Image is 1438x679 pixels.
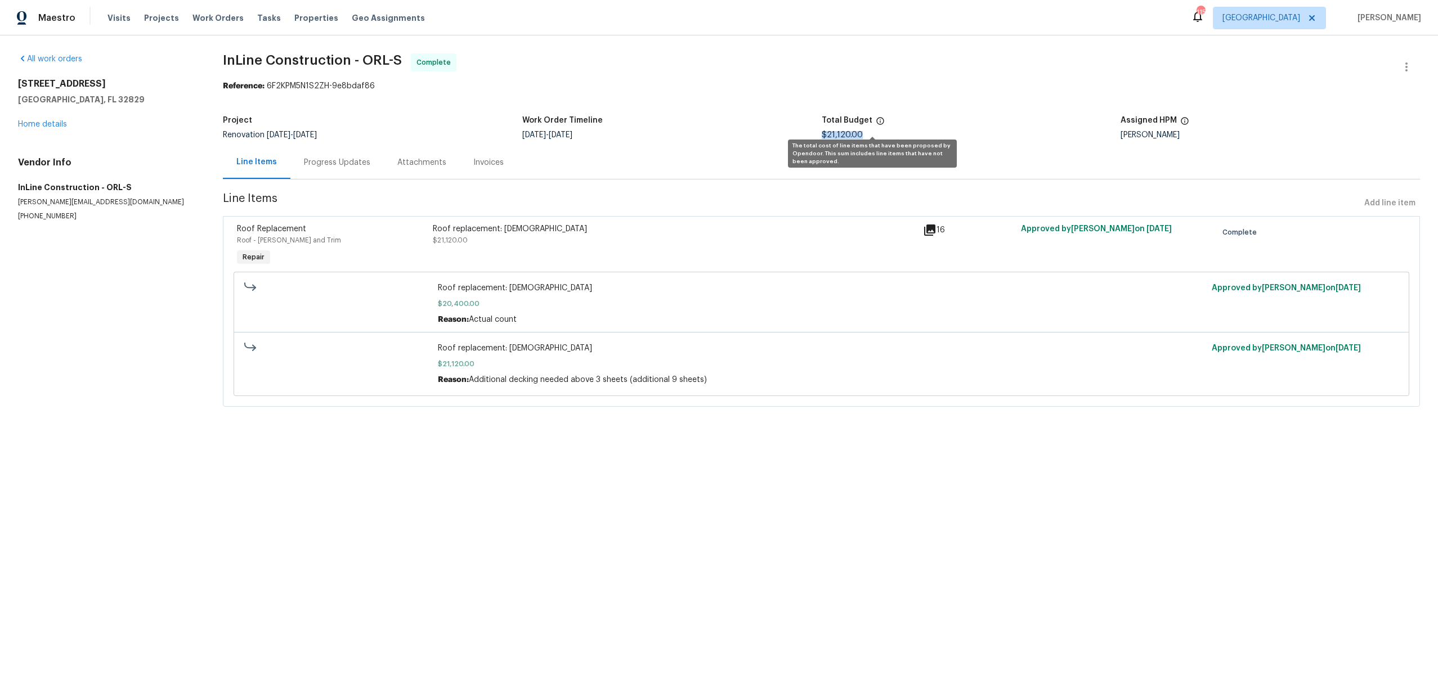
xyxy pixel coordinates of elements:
[38,12,75,24] span: Maestro
[18,157,196,168] h4: Vendor Info
[18,197,196,207] p: [PERSON_NAME][EMAIL_ADDRESS][DOMAIN_NAME]
[1222,227,1261,238] span: Complete
[438,298,1205,309] span: $20,400.00
[238,251,269,263] span: Repair
[352,12,425,24] span: Geo Assignments
[438,282,1205,294] span: Roof replacement: [DEMOGRAPHIC_DATA]
[192,12,244,24] span: Work Orders
[822,116,872,124] h5: Total Budget
[1336,284,1361,292] span: [DATE]
[223,131,317,139] span: Renovation
[1180,116,1189,131] span: The hpm assigned to this work order.
[1212,284,1361,292] span: Approved by [PERSON_NAME] on
[107,12,131,24] span: Visits
[144,12,179,24] span: Projects
[294,12,338,24] span: Properties
[822,131,863,139] span: $21,120.00
[293,131,317,139] span: [DATE]
[1197,7,1204,18] div: 115
[18,78,196,89] h2: [STREET_ADDRESS]
[469,316,517,323] span: Actual count
[549,131,572,139] span: [DATE]
[433,237,468,244] span: $21,120.00
[304,157,370,168] div: Progress Updates
[416,57,455,68] span: Complete
[267,131,317,139] span: -
[223,80,1420,92] div: 6F2KPM5N1S2ZH-9e8bdaf86
[522,131,546,139] span: [DATE]
[1121,131,1420,139] div: [PERSON_NAME]
[1353,12,1421,24] span: [PERSON_NAME]
[1212,344,1361,352] span: Approved by [PERSON_NAME] on
[267,131,290,139] span: [DATE]
[522,116,603,124] h5: Work Order Timeline
[1222,12,1300,24] span: [GEOGRAPHIC_DATA]
[237,237,341,244] span: Roof - [PERSON_NAME] and Trim
[1121,116,1177,124] h5: Assigned HPM
[1336,344,1361,352] span: [DATE]
[1021,225,1172,233] span: Approved by [PERSON_NAME] on
[18,94,196,105] h5: [GEOGRAPHIC_DATA], FL 32829
[433,223,916,235] div: Roof replacement: [DEMOGRAPHIC_DATA]
[237,225,306,233] span: Roof Replacement
[473,157,504,168] div: Invoices
[397,157,446,168] div: Attachments
[18,212,196,221] p: [PHONE_NUMBER]
[18,182,196,193] h5: InLine Construction - ORL-S
[223,53,402,67] span: InLine Construction - ORL-S
[438,358,1205,370] span: $21,120.00
[438,316,469,323] span: Reason:
[923,223,1014,237] div: 16
[522,131,572,139] span: -
[18,55,82,63] a: All work orders
[18,120,67,128] a: Home details
[236,156,277,168] div: Line Items
[223,82,265,90] b: Reference:
[469,376,707,384] span: Additional decking needed above 3 sheets (additional 9 sheets)
[438,376,469,384] span: Reason:
[257,14,281,22] span: Tasks
[223,193,1360,214] span: Line Items
[1146,225,1172,233] span: [DATE]
[438,343,1205,354] span: Roof replacement: [DEMOGRAPHIC_DATA]
[223,116,252,124] h5: Project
